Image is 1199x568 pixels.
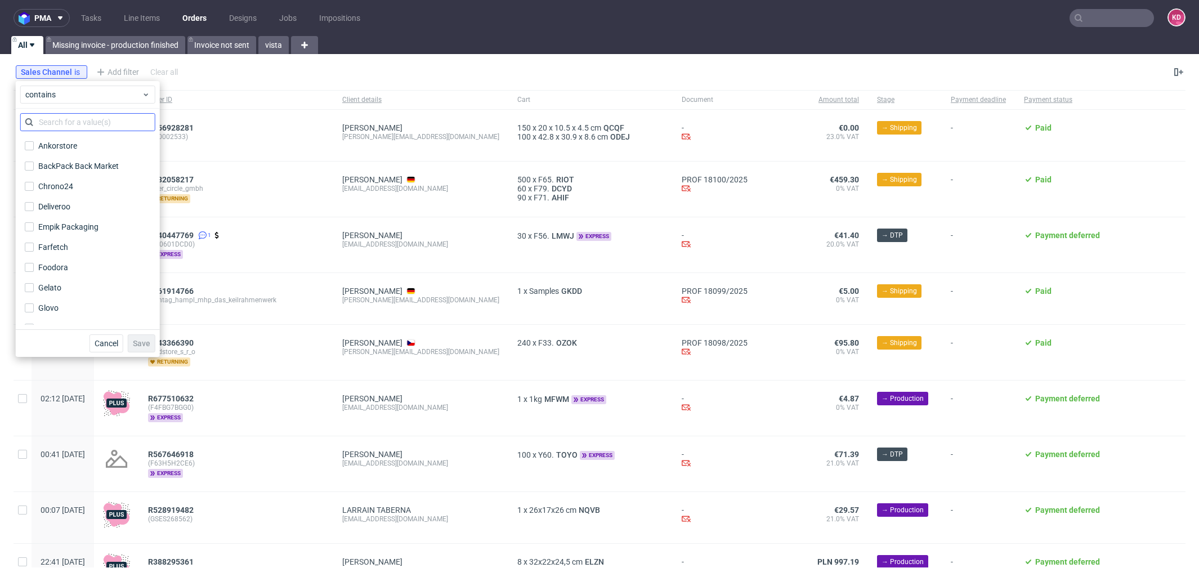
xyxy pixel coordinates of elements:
span: €29.57 [834,506,859,515]
a: RIOT [554,175,576,184]
span: (000002533) [148,132,324,141]
div: - [682,394,748,414]
a: R388295361 [148,557,196,566]
span: 02:12 [DATE] [41,394,85,403]
span: → Shipping [882,175,917,185]
a: ODEJ [608,132,632,141]
div: Ankorstore [38,140,77,151]
div: x [517,175,664,184]
span: → Production [882,393,924,404]
a: Tasks [74,9,108,27]
span: Y60. [538,450,554,459]
span: R440447769 [148,231,194,240]
div: Glovo [38,302,59,314]
div: [EMAIL_ADDRESS][DOMAIN_NAME] [342,240,499,249]
span: Payment deadline [951,95,1006,105]
a: TOYO [554,450,580,459]
a: Invoice not sent [187,36,256,54]
span: 32x22x24,5 cm [529,557,583,566]
span: Paid [1035,287,1052,296]
figcaption: KD [1169,10,1184,25]
img: plus-icon.676465ae8f3a83198b3f.png [103,501,130,528]
a: AHIF [549,193,571,202]
span: 23.0% VAT [766,132,859,141]
div: x [517,231,664,241]
a: R528919482 [148,506,196,515]
span: LMWJ [549,231,576,240]
span: R567646918 [148,450,194,459]
a: ELZN [583,557,606,566]
span: F71. [534,193,549,202]
span: express [148,250,183,259]
a: PROF 18100/2025 [682,175,748,184]
div: x [517,394,664,404]
span: R343366390 [148,338,194,347]
span: Amount total [766,95,859,105]
a: [PERSON_NAME] [342,231,402,240]
span: €71.39 [834,450,859,459]
span: - [951,287,1006,311]
div: x [517,450,664,460]
a: R532058217 [148,175,196,184]
span: 0% VAT [766,296,859,305]
div: BackPack Back Market [38,160,119,172]
span: Paid [1035,123,1052,132]
div: Foodora [38,262,68,273]
span: R388295361 [148,557,194,566]
span: 00:07 [DATE] [41,506,85,515]
span: 21.0% VAT [766,515,859,524]
span: 0% VAT [766,184,859,193]
input: Search for a value(s) [20,113,155,131]
div: Chrono24 [38,181,73,192]
a: R343366390 [148,338,196,347]
span: - [951,450,1006,478]
span: - [951,506,1006,530]
a: NQVB [576,506,602,515]
span: Payment deferred [1035,557,1100,566]
span: Payment deferred [1035,231,1100,240]
span: 8 [517,557,522,566]
span: 00:41 [DATE] [41,450,85,459]
span: 1 [517,506,522,515]
a: Jobs [272,9,303,27]
div: Empik Packaging [38,221,99,232]
span: R956928281 [148,123,194,132]
span: F65. [538,175,554,184]
span: → Production [882,557,924,567]
span: R532058217 [148,175,194,184]
div: [EMAIL_ADDRESS][DOMAIN_NAME] [342,403,499,412]
span: Payment deferred [1035,394,1100,403]
span: Samples [529,287,559,296]
a: MFWM [542,395,571,404]
span: → DTP [882,230,903,240]
div: x [517,123,664,132]
span: 1 [517,395,522,404]
div: - [682,123,748,143]
span: nordstore_s_r_o [148,347,324,356]
a: R956928281 [148,123,196,132]
div: [EMAIL_ADDRESS][DOMAIN_NAME] [342,459,499,468]
a: Missing invoice - production finished [46,36,185,54]
a: QCQF [601,123,627,132]
a: R661914766 [148,287,196,296]
span: Cart [517,95,664,105]
span: €5.00 [839,287,859,296]
span: (F4FBG7BGG0) [148,403,324,412]
span: 150 [517,123,531,132]
a: [PERSON_NAME] [342,338,402,347]
span: PLN 997.19 [817,557,859,566]
a: GKDD [559,287,584,296]
span: €0.00 [839,123,859,132]
div: - [682,450,748,469]
span: 90 [517,193,526,202]
span: Paid [1035,338,1052,347]
span: → Production [882,505,924,515]
span: express [148,413,183,422]
span: €95.80 [834,338,859,347]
